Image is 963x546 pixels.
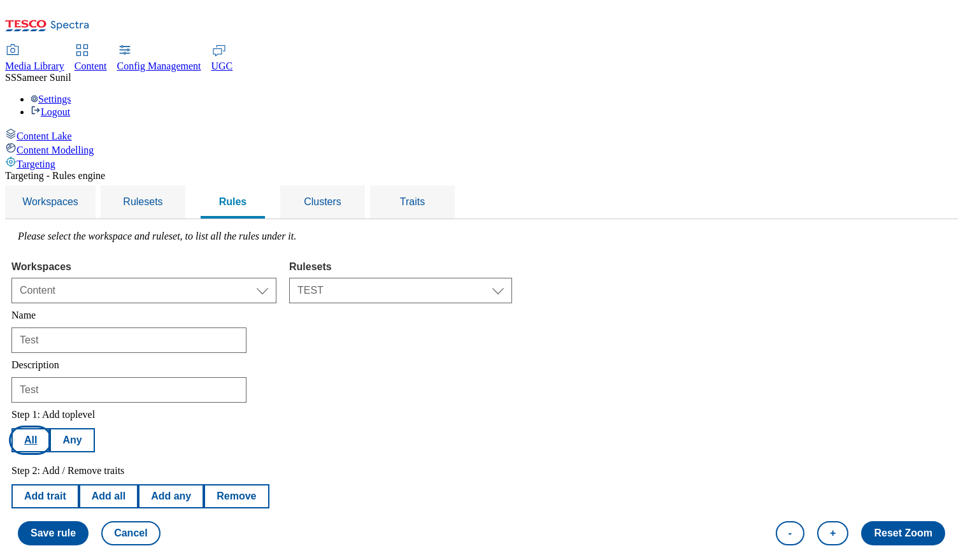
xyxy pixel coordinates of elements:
[17,145,94,155] span: Content Modelling
[400,196,425,207] span: Traits
[18,231,296,241] label: Please select the workspace and ruleset, to list all the rules under it.
[11,428,50,452] button: All
[5,156,958,170] a: Targeting
[31,106,70,117] a: Logout
[817,521,848,545] button: +
[11,310,36,320] label: Name
[101,521,160,545] button: Cancel
[11,465,124,476] label: Step 2: Add / Remove traits
[138,484,204,508] button: Add any
[31,94,71,104] a: Settings
[18,521,89,545] button: Save rule
[5,61,64,71] span: Media Library
[17,159,55,169] span: Targeting
[776,521,804,545] button: -
[22,196,78,207] span: Workspaces
[861,521,945,545] button: Reset Zoom
[11,484,79,508] button: Add trait
[79,484,138,508] button: Add all
[11,261,276,273] label: Workspaces
[304,196,341,207] span: Clusters
[11,359,59,370] label: Description
[219,196,247,207] span: Rules
[17,72,71,83] span: Sameer Sunil
[11,327,246,353] input: Enter name
[75,45,107,72] a: Content
[11,377,246,403] input: Enter description
[5,170,958,182] div: Targeting - Rules engine
[289,261,512,273] label: Rulesets
[204,484,269,508] button: Remove
[5,45,64,72] a: Media Library
[5,142,958,156] a: Content Modelling
[50,428,94,452] button: Any
[211,45,233,72] a: UGC
[211,61,233,71] span: UGC
[117,61,201,71] span: Config Management
[11,409,95,420] label: Step 1: Add toplevel
[5,72,17,83] span: SS
[17,131,72,141] span: Content Lake
[5,128,958,142] a: Content Lake
[117,45,201,72] a: Config Management
[75,61,107,71] span: Content
[123,196,162,207] span: Rulesets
